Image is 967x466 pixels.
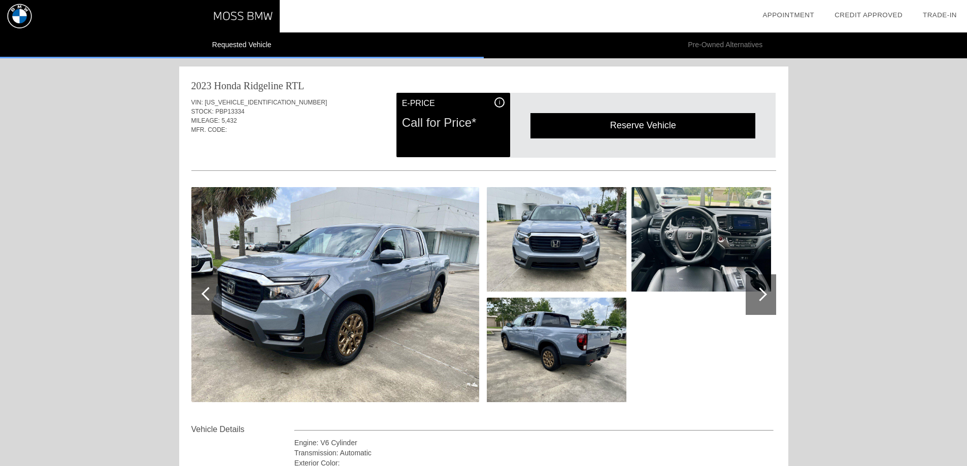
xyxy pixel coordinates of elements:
[530,113,755,138] div: Reserve Vehicle
[835,11,903,19] a: Credit Approved
[402,97,505,110] div: E-Price
[294,448,774,458] div: Transmission: Automatic
[191,423,294,436] div: Vehicle Details
[191,187,479,402] img: 11bc03cb5a50bd8d90279bdd469d6aba.jpg
[191,108,214,115] span: STOCK:
[191,99,203,106] span: VIN:
[191,140,776,157] div: Quoted on [DATE] 11:41:36 AM
[487,187,626,292] img: efcf241e2e2eddd64ef6e40eeab7fd6f.jpg
[294,438,774,448] div: Engine: V6 Cylinder
[191,126,227,133] span: MFR. CODE:
[923,11,957,19] a: Trade-In
[286,79,305,93] div: RTL
[205,99,327,106] span: [US_VEHICLE_IDENTIFICATION_NUMBER]
[191,79,283,93] div: 2023 Honda Ridgeline
[402,110,505,136] div: Call for Price*
[191,117,220,124] span: MILEAGE:
[215,108,244,115] span: PBP13334
[762,11,814,19] a: Appointment
[631,187,771,292] img: 8c50959b685f0869f034ea92ddd1fb9b.jpg
[222,117,237,124] span: 5,432
[487,298,626,402] img: bebda91d6a2db369446f0eb3ba8e69b4.jpg
[499,99,501,106] span: i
